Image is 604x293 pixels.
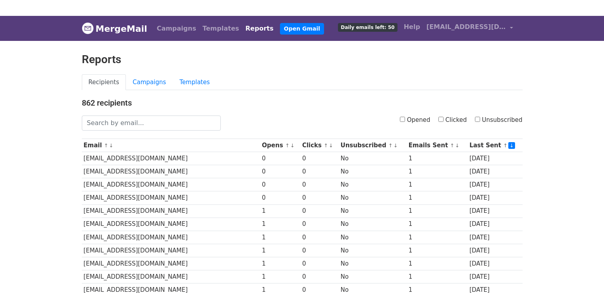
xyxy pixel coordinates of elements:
[339,218,407,231] td: No
[407,257,467,270] td: 1
[260,178,300,191] td: 0
[401,19,423,35] a: Help
[339,178,407,191] td: No
[467,178,522,191] td: [DATE]
[82,139,260,152] th: Email
[300,257,339,270] td: 0
[173,74,216,91] a: Templates
[329,143,333,148] a: ↓
[339,152,407,165] td: No
[339,204,407,218] td: No
[407,178,467,191] td: 1
[300,218,339,231] td: 0
[339,270,407,283] td: No
[467,152,522,165] td: [DATE]
[290,143,295,148] a: ↓
[324,143,328,148] a: ↑
[407,139,467,152] th: Emails Sent
[82,20,147,37] a: MergeMail
[426,22,506,32] span: [EMAIL_ADDRESS][DOMAIN_NAME]
[300,191,339,204] td: 0
[300,178,339,191] td: 0
[260,270,300,283] td: 1
[467,244,522,257] td: [DATE]
[260,152,300,165] td: 0
[467,218,522,231] td: [DATE]
[400,117,405,122] input: Opened
[82,191,260,204] td: [EMAIL_ADDRESS][DOMAIN_NAME]
[475,116,523,125] label: Unsubscribed
[300,139,339,152] th: Clicks
[450,143,454,148] a: ↑
[199,21,242,37] a: Templates
[407,204,467,218] td: 1
[300,204,339,218] td: 0
[339,191,407,204] td: No
[300,165,339,178] td: 0
[82,152,260,165] td: [EMAIL_ADDRESS][DOMAIN_NAME]
[407,244,467,257] td: 1
[82,178,260,191] td: [EMAIL_ADDRESS][DOMAIN_NAME]
[285,143,289,148] a: ↑
[407,218,467,231] td: 1
[423,19,516,38] a: [EMAIL_ADDRESS][DOMAIN_NAME]
[407,270,467,283] td: 1
[339,244,407,257] td: No
[260,139,300,152] th: Opens
[109,143,114,148] a: ↓
[82,231,260,244] td: [EMAIL_ADDRESS][DOMAIN_NAME]
[104,143,108,148] a: ↑
[300,270,339,283] td: 0
[82,204,260,218] td: [EMAIL_ADDRESS][DOMAIN_NAME]
[467,165,522,178] td: [DATE]
[260,191,300,204] td: 0
[394,143,398,148] a: ↓
[388,143,393,148] a: ↑
[407,152,467,165] td: 1
[400,116,430,125] label: Opened
[82,218,260,231] td: [EMAIL_ADDRESS][DOMAIN_NAME]
[467,270,522,283] td: [DATE]
[338,23,397,32] span: Daily emails left: 50
[260,257,300,270] td: 1
[467,204,522,218] td: [DATE]
[260,204,300,218] td: 1
[260,231,300,244] td: 1
[82,270,260,283] td: [EMAIL_ADDRESS][DOMAIN_NAME]
[300,231,339,244] td: 0
[455,143,459,148] a: ↓
[339,231,407,244] td: No
[126,74,173,91] a: Campaigns
[82,116,221,131] input: Search by email...
[407,165,467,178] td: 1
[300,244,339,257] td: 0
[82,257,260,270] td: [EMAIL_ADDRESS][DOMAIN_NAME]
[300,152,339,165] td: 0
[82,53,523,66] h2: Reports
[242,21,277,37] a: Reports
[467,191,522,204] td: [DATE]
[280,23,324,35] a: Open Gmail
[154,21,199,37] a: Campaigns
[339,139,407,152] th: Unsubscribed
[82,22,94,34] img: MergeMail logo
[82,74,126,91] a: Recipients
[503,143,508,148] a: ↑
[438,116,467,125] label: Clicked
[82,244,260,257] td: [EMAIL_ADDRESS][DOMAIN_NAME]
[467,139,522,152] th: Last Sent
[339,257,407,270] td: No
[467,257,522,270] td: [DATE]
[467,231,522,244] td: [DATE]
[339,165,407,178] td: No
[508,142,515,149] a: ↓
[475,117,480,122] input: Unsubscribed
[407,231,467,244] td: 1
[260,165,300,178] td: 0
[260,244,300,257] td: 1
[407,191,467,204] td: 1
[438,117,444,122] input: Clicked
[82,98,523,108] h4: 862 recipients
[260,218,300,231] td: 1
[335,19,400,35] a: Daily emails left: 50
